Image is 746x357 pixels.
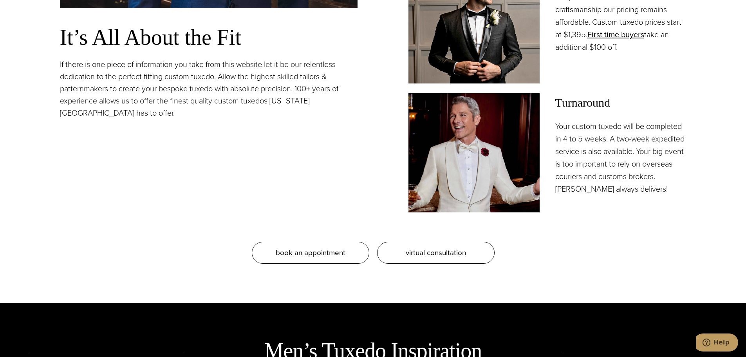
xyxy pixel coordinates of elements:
span: Turnaround [555,93,686,112]
img: Model in white custom tailored tuxedo jacket with wide white shawl lapel, white shirt and bowtie.... [408,93,540,212]
span: virtual consultation [406,247,466,258]
a: virtual consultation [377,242,495,264]
h3: It’s All About the Fit [60,24,358,51]
p: Your custom tuxedo will be completed in 4 to 5 weeks. A two-week expedited service is also availa... [555,120,686,195]
iframe: Opens a widget where you can chat to one of our agents [696,333,738,353]
a: First time buyers [587,29,644,40]
a: book an appointment [252,242,369,264]
span: book an appointment [276,247,345,258]
p: If there is one piece of information you take from this website let it be our relentless dedicati... [60,58,358,119]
